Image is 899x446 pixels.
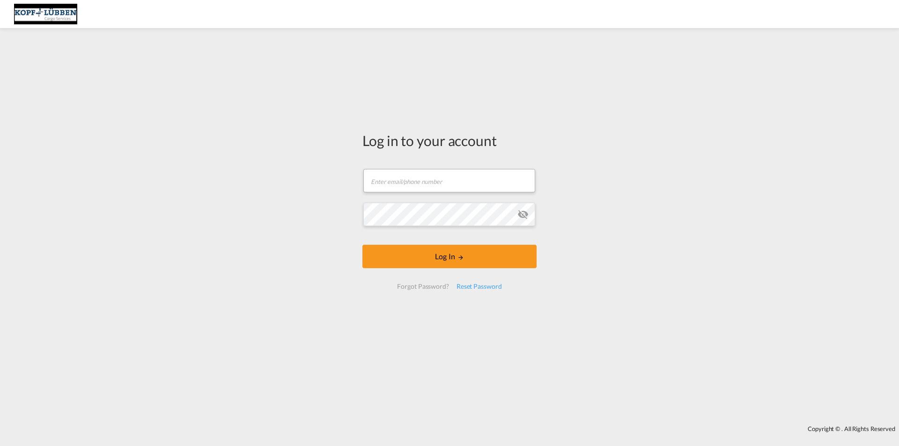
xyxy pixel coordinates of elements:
[453,278,506,295] div: Reset Password
[363,169,535,192] input: Enter email/phone number
[362,131,537,150] div: Log in to your account
[362,245,537,268] button: LOGIN
[517,209,529,220] md-icon: icon-eye-off
[393,278,452,295] div: Forgot Password?
[14,4,77,25] img: 25cf3bb0aafc11ee9c4fdbd399af7748.JPG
